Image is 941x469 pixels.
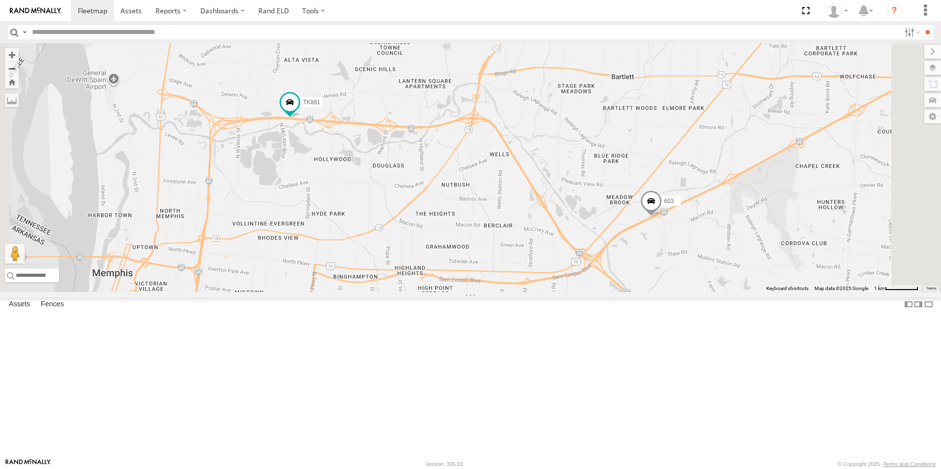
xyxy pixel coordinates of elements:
[924,110,941,123] label: Map Settings
[36,297,69,311] label: Fences
[823,3,851,18] div: Daniel Del Muro
[426,461,463,467] div: Version: 305.03
[815,286,868,291] span: Map data ©2025 Google
[664,198,674,205] span: 603
[924,297,934,312] label: Hide Summary Table
[303,99,320,106] span: TK881
[5,75,19,88] button: Zoom Home
[5,93,19,107] label: Measure
[5,61,19,75] button: Zoom out
[21,25,29,39] label: Search Query
[838,461,936,467] div: © Copyright 2025 -
[904,297,913,312] label: Dock Summary Table to the Left
[913,297,923,312] label: Dock Summary Table to the Right
[901,25,922,39] label: Search Filter Options
[766,285,809,292] button: Keyboard shortcuts
[5,459,51,469] a: Visit our Website
[4,297,35,311] label: Assets
[883,461,936,467] a: Terms and Conditions
[10,7,61,14] img: rand-logo.svg
[5,244,25,264] button: Drag Pegman onto the map to open Street View
[871,285,921,292] button: Map Scale: 1 km per 64 pixels
[926,287,937,291] a: Terms
[5,48,19,61] button: Zoom in
[874,286,885,291] span: 1 km
[886,3,902,19] i: ?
